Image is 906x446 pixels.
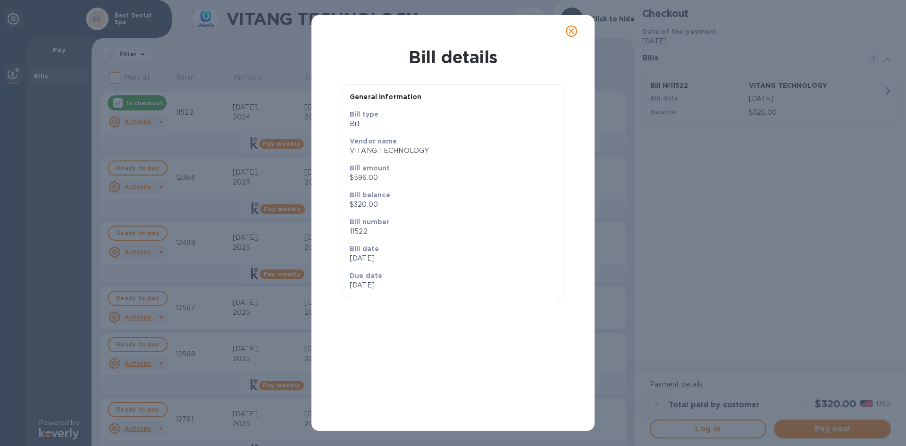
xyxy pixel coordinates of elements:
p: [DATE] [350,253,556,263]
b: Bill date [350,245,379,252]
b: Bill type [350,110,378,118]
p: [DATE] [350,280,449,290]
b: Bill balance [350,191,390,199]
button: close [560,20,583,42]
b: Due date [350,272,382,279]
b: Vendor name [350,137,397,145]
b: General information [350,93,422,101]
p: 11522 [350,227,556,236]
h1: Bill details [319,47,587,67]
p: $320.00 [350,200,556,210]
b: Bill number [350,218,390,226]
p: $596.00 [350,173,556,183]
p: VITANG TECHNOLOGY [350,146,556,156]
b: Bill amount [350,164,390,172]
p: Bill [350,119,556,129]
